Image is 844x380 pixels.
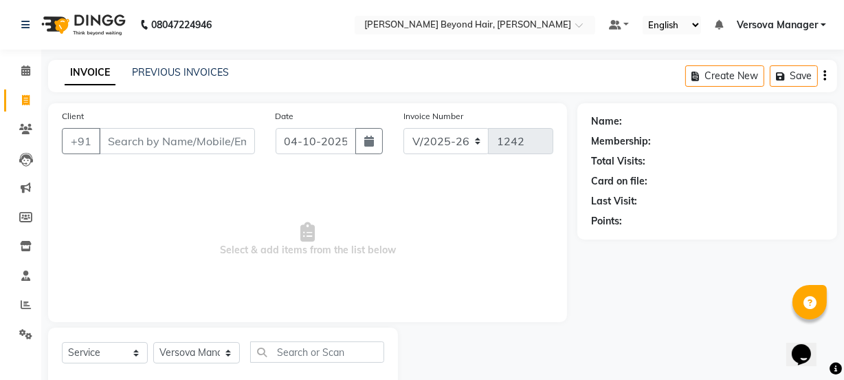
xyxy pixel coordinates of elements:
img: logo [35,6,129,44]
a: PREVIOUS INVOICES [132,66,229,78]
div: Last Visit: [591,194,637,209]
div: Points: [591,214,622,229]
label: Client [62,110,84,123]
button: Create New [685,65,764,87]
button: +91 [62,128,100,154]
label: Date [276,110,294,123]
input: Search by Name/Mobile/Email/Code [99,128,255,154]
label: Invoice Number [403,110,463,123]
div: Card on file: [591,174,647,189]
button: Save [770,65,818,87]
input: Search or Scan [250,341,384,363]
a: INVOICE [65,61,115,85]
b: 08047224946 [151,6,212,44]
div: Total Visits: [591,154,645,169]
div: Name: [591,114,622,129]
div: Membership: [591,134,651,149]
iframe: chat widget [786,325,830,366]
span: Versova Manager [737,18,818,32]
span: Select & add items from the list below [62,171,553,308]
